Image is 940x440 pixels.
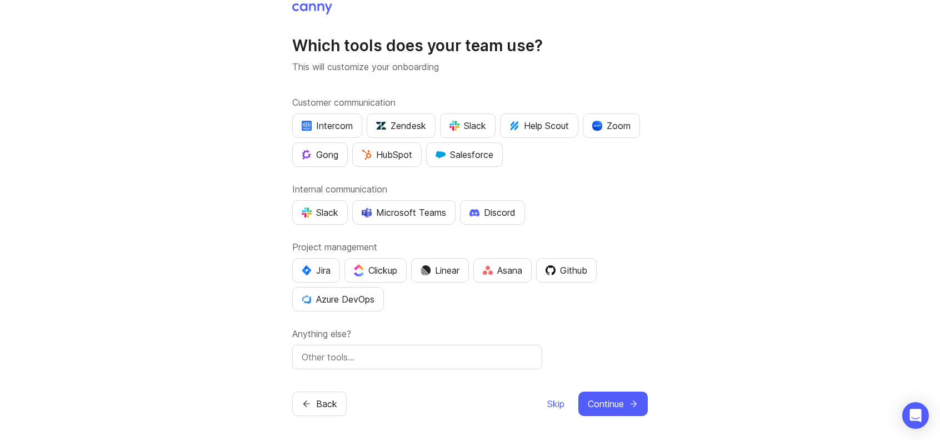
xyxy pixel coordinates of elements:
h1: Which tools does your team use? [292,36,648,56]
label: Customer communication [292,96,648,109]
button: Slack [292,200,348,225]
span: Skip [547,397,564,411]
div: Jira [302,264,331,277]
button: Jira [292,258,340,283]
p: This will customize your onboarding [292,60,648,73]
button: Intercom [292,113,362,138]
div: Linear [421,264,459,277]
img: UniZRqrCPz6BHUWevMzgDJ1FW4xaGg2egd7Chm8uY0Al1hkDyjqDa8Lkk0kDEdqKkBok+T4wfoD0P0o6UMciQ8AAAAASUVORK... [376,121,386,131]
div: Open Intercom Messenger [902,402,929,429]
div: Clickup [354,264,397,277]
button: Zendesk [367,113,436,138]
button: HubSpot [352,142,422,167]
button: Gong [292,142,348,167]
img: j83v6vj1tgY2AAAAABJRU5ErkJggg== [354,264,364,276]
div: Salesforce [436,148,493,161]
label: Anything else? [292,327,648,340]
img: D0GypeOpROL5AAAAAElFTkSuQmCC [362,207,372,217]
img: G+3M5qq2es1si5SaumCnMN47tP1CvAZneIVX5dcx+oz+ZLhv4kfP9DwAAAABJRU5ErkJggg== [362,150,372,160]
button: Clickup [344,258,407,283]
div: Zoom [592,119,631,132]
button: Help Scout [500,113,578,138]
label: Project management [292,240,648,254]
input: Other tools… [302,350,533,364]
img: Dm50RERGQWO2Ei1WzHVviWZlaLVriU9uRN6E+tIr91ebaDbMKKPDpFbssSuEG21dcGXkrKsuOVPwCeFJSFAIOxgiKgL2sFHRe... [421,265,431,275]
div: HubSpot [362,148,412,161]
div: Microsoft Teams [362,206,446,219]
button: Continue [578,392,648,416]
img: Canny Home [292,3,332,14]
button: Zoom [583,113,640,138]
button: Discord [460,200,525,225]
img: qKnp5cUisfhcFQGr1t296B61Fm0WkUVwBZaiVE4uNRmEGBFetJMz8xGrgPHqF1mLDIG816Xx6Jz26AFmkmT0yuOpRCAR7zRpG... [302,150,312,160]
img: WIAAAAASUVORK5CYII= [302,207,312,217]
div: Help Scout [509,119,569,132]
img: WIAAAAASUVORK5CYII= [449,121,459,131]
label: Internal communication [292,182,648,196]
div: Gong [302,148,338,161]
button: Linear [411,258,469,283]
button: Asana [473,258,532,283]
img: 0D3hMmx1Qy4j6AAAAAElFTkSuQmCC [546,265,556,275]
img: GKxMRLiRsgdWqxrdBeWfGK5kaZ2alx1WifDSa2kSTsK6wyJURKhUuPoQRYzjholVGzT2A2owx2gHwZoyZHHCYJ8YNOAZj3DSg... [436,150,446,160]
img: svg+xml;base64,PHN2ZyB4bWxucz0iaHR0cDovL3d3dy53My5vcmcvMjAwMC9zdmciIHZpZXdCb3g9IjAgMCA0MC4zNDMgND... [302,265,312,275]
img: YKcwp4sHBXAAAAAElFTkSuQmCC [302,294,312,304]
div: Discord [469,206,516,219]
div: Slack [449,119,486,132]
div: Azure DevOps [302,293,374,306]
button: Skip [547,392,565,416]
button: Salesforce [426,142,503,167]
button: Azure DevOps [292,287,384,312]
div: Intercom [302,119,353,132]
img: xLHbn3khTPgAAAABJRU5ErkJggg== [592,121,602,131]
button: Slack [440,113,496,138]
div: Slack [302,206,338,219]
button: Microsoft Teams [352,200,456,225]
img: +iLplPsjzba05dttzK064pds+5E5wZnCVbuGoLvBrYdmEPrXTzGo7zG60bLEREEjvOjaG9Saez5xsOEAbxBwOP6dkea84XY9O... [469,209,479,216]
div: Zendesk [376,119,426,132]
button: Back [292,392,347,416]
span: Back [316,397,337,411]
div: Github [546,264,587,277]
img: kV1LT1TqjqNHPtRK7+FoaplE1qRq1yqhg056Z8K5Oc6xxgIuf0oNQ9LelJqbcyPisAf0C9LDpX5UIuAAAAAElFTkSuQmCC [509,121,519,131]
button: Github [536,258,597,283]
div: Asana [483,264,522,277]
img: eRR1duPH6fQxdnSV9IruPjCimau6md0HxlPR81SIPROHX1VjYjAN9a41AAAAAElFTkSuQmCC [302,121,312,131]
span: Continue [588,397,624,411]
img: Rf5nOJ4Qh9Y9HAAAAAElFTkSuQmCC [483,266,493,275]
